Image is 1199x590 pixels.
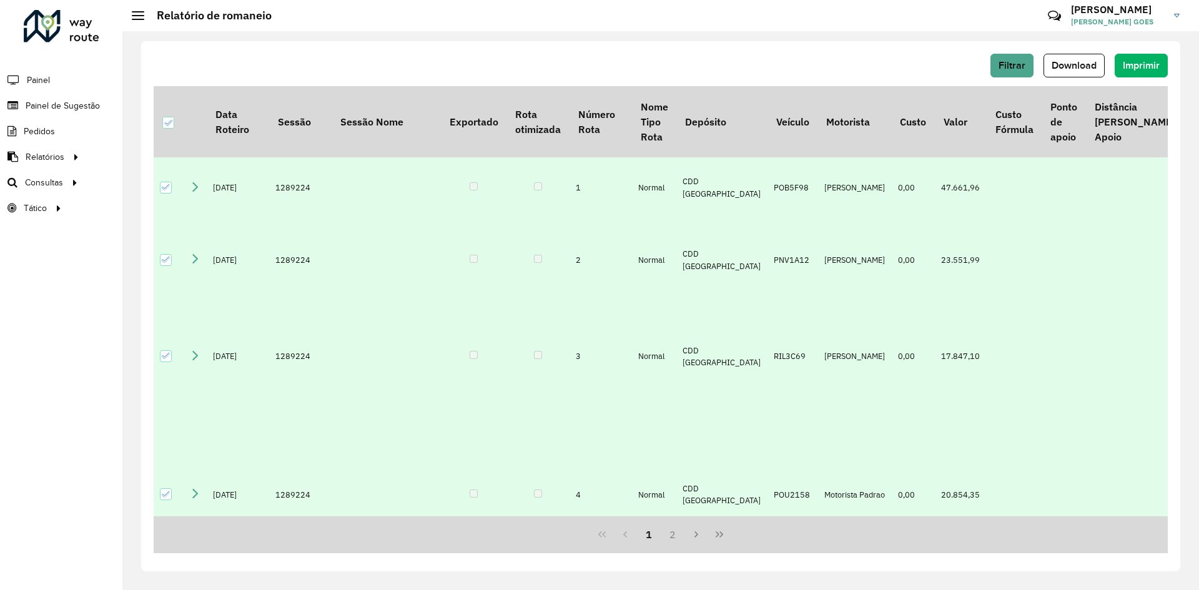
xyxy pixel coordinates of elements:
[207,218,269,302] td: [DATE]
[332,86,441,157] th: Sessão Nome
[935,302,987,411] td: 17.847,10
[999,60,1025,71] span: Filtrar
[1123,60,1160,71] span: Imprimir
[818,302,892,411] td: [PERSON_NAME]
[892,218,935,302] td: 0,00
[637,523,661,546] button: 1
[26,99,100,112] span: Painel de Sugestão
[207,411,269,579] td: [DATE]
[987,86,1042,157] th: Custo Fórmula
[708,523,731,546] button: Last Page
[632,302,676,411] td: Normal
[27,74,50,87] span: Painel
[1071,16,1165,27] span: [PERSON_NAME] GOES
[676,411,767,579] td: CDD [GEOGRAPHIC_DATA]
[632,157,676,218] td: Normal
[676,302,767,411] td: CDD [GEOGRAPHIC_DATA]
[207,302,269,411] td: [DATE]
[1086,86,1183,157] th: Distância [PERSON_NAME] Apoio
[269,302,332,411] td: 1289224
[506,86,569,157] th: Rota otimizada
[1071,4,1165,16] h3: [PERSON_NAME]
[570,411,632,579] td: 4
[935,157,987,218] td: 47.661,96
[269,411,332,579] td: 1289224
[25,176,63,189] span: Consultas
[1044,54,1105,77] button: Download
[570,302,632,411] td: 3
[269,218,332,302] td: 1289224
[767,86,817,157] th: Veículo
[892,411,935,579] td: 0,00
[26,150,64,164] span: Relatórios
[441,86,506,157] th: Exportado
[632,411,676,579] td: Normal
[935,86,987,157] th: Valor
[632,218,676,302] td: Normal
[570,157,632,218] td: 1
[767,411,817,579] td: POU2158
[892,86,935,157] th: Custo
[570,218,632,302] td: 2
[24,125,55,138] span: Pedidos
[207,157,269,218] td: [DATE]
[676,218,767,302] td: CDD [GEOGRAPHIC_DATA]
[1042,86,1085,157] th: Ponto de apoio
[818,218,892,302] td: [PERSON_NAME]
[684,523,708,546] button: Next Page
[892,302,935,411] td: 0,00
[207,86,269,157] th: Data Roteiro
[767,302,817,411] td: RIL3C69
[269,157,332,218] td: 1289224
[767,157,817,218] td: POB5F98
[24,202,47,215] span: Tático
[935,218,987,302] td: 23.551,99
[676,157,767,218] td: CDD [GEOGRAPHIC_DATA]
[632,86,676,157] th: Nome Tipo Rota
[990,54,1034,77] button: Filtrar
[676,86,767,157] th: Depósito
[269,86,332,157] th: Sessão
[1041,2,1068,29] a: Contato Rápido
[818,157,892,218] td: [PERSON_NAME]
[1052,60,1097,71] span: Download
[661,523,684,546] button: 2
[144,9,272,22] h2: Relatório de romaneio
[818,411,892,579] td: Motorista Padrao
[892,157,935,218] td: 0,00
[935,411,987,579] td: 20.854,35
[570,86,632,157] th: Número Rota
[818,86,892,157] th: Motorista
[1115,54,1168,77] button: Imprimir
[767,218,817,302] td: PNV1A12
